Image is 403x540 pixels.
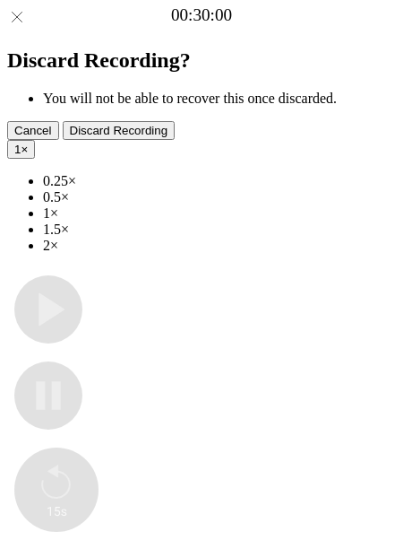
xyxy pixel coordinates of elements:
[43,189,396,205] li: 0.5×
[43,238,396,254] li: 2×
[63,121,176,140] button: Discard Recording
[7,140,35,159] button: 1×
[43,205,396,222] li: 1×
[43,173,396,189] li: 0.25×
[43,222,396,238] li: 1.5×
[171,5,232,25] a: 00:30:00
[14,143,21,156] span: 1
[7,48,396,73] h2: Discard Recording?
[43,91,396,107] li: You will not be able to recover this once discarded.
[7,121,59,140] button: Cancel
